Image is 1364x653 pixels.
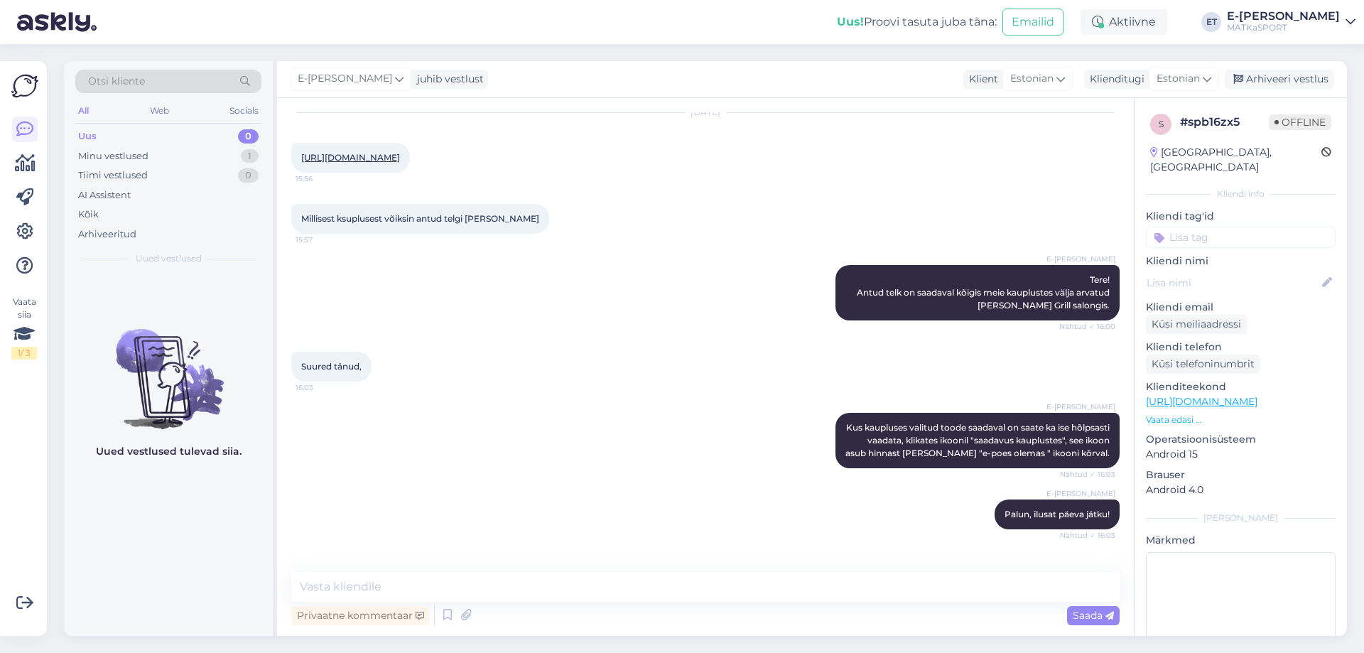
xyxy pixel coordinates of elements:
p: Kliendi telefon [1146,340,1336,355]
p: Brauser [1146,468,1336,482]
div: Socials [227,102,261,120]
span: Saada [1073,609,1114,622]
div: Privaatne kommentaar [291,606,430,625]
div: Tiimi vestlused [78,168,148,183]
div: Klient [963,72,998,87]
div: Klienditugi [1084,72,1144,87]
div: 0 [238,129,259,144]
span: Offline [1269,114,1331,130]
span: Tere! Antud telk on saadaval kõigis meie kauplustes välja arvatud [PERSON_NAME] Grill salongis. [857,274,1112,311]
input: Lisa nimi [1147,275,1319,291]
p: Operatsioonisüsteem [1146,432,1336,447]
b: Uus! [837,15,864,28]
span: s [1159,119,1164,129]
p: Android 15 [1146,447,1336,462]
p: Märkmed [1146,533,1336,548]
span: 16:03 [296,382,349,393]
span: Kus kaupluses valitud toode saadaval on saate ka ise hõlpsasti vaadata, klikates ikoonil "saadavu... [845,422,1112,458]
div: E-[PERSON_NAME] [1227,11,1340,22]
p: Android 4.0 [1146,482,1336,497]
img: No chats [64,303,273,431]
div: [GEOGRAPHIC_DATA], [GEOGRAPHIC_DATA] [1150,145,1321,175]
div: Minu vestlused [78,149,148,163]
p: Kliendi nimi [1146,254,1336,269]
span: E-[PERSON_NAME] [1046,401,1115,412]
div: Web [147,102,172,120]
span: Nähtud ✓ 16:00 [1059,321,1115,332]
a: [URL][DOMAIN_NAME] [1146,395,1257,408]
span: E-[PERSON_NAME] [1046,254,1115,264]
span: Otsi kliente [88,74,145,89]
span: Millisest ksuplusest võiksin antud telgi [PERSON_NAME] [301,213,539,224]
div: ET [1201,12,1221,32]
div: Proovi tasuta juba täna: [837,14,997,31]
div: 0 [238,168,259,183]
span: 15:57 [296,234,349,245]
div: All [75,102,92,120]
span: Estonian [1010,71,1054,87]
p: Kliendi email [1146,300,1336,315]
input: Lisa tag [1146,227,1336,248]
div: Kõik [78,207,99,222]
a: E-[PERSON_NAME]MATKaSPORT [1227,11,1355,33]
div: # spb16zx5 [1180,114,1269,131]
span: E-[PERSON_NAME] [298,71,392,87]
img: Askly Logo [11,72,38,99]
span: Suured tänud, [301,361,362,372]
div: Arhiveeri vestlus [1225,70,1334,89]
span: Nähtud ✓ 16:03 [1060,530,1115,541]
div: MATKaSPORT [1227,22,1340,33]
span: Nähtud ✓ 16:03 [1060,469,1115,480]
a: [URL][DOMAIN_NAME] [301,152,400,163]
div: AI Assistent [78,188,131,203]
span: Uued vestlused [136,252,202,265]
button: Emailid [1002,9,1063,36]
div: Küsi meiliaadressi [1146,315,1247,334]
div: 1 / 3 [11,347,37,360]
div: Aktiivne [1081,9,1167,35]
div: Vaata siia [11,296,37,360]
div: Uus [78,129,97,144]
p: Vaata edasi ... [1146,414,1336,426]
div: Küsi telefoninumbrit [1146,355,1260,374]
div: Kliendi info [1146,188,1336,200]
p: Uued vestlused tulevad siia. [96,444,242,459]
span: 15:56 [296,173,349,184]
span: E-[PERSON_NAME] [1046,488,1115,499]
span: Palun, ilusat päeva jätku! [1005,509,1110,519]
p: Kliendi tag'id [1146,209,1336,224]
span: Estonian [1157,71,1200,87]
div: [DATE] [291,106,1120,119]
div: Arhiveeritud [78,227,136,242]
div: 1 [241,149,259,163]
div: juhib vestlust [411,72,484,87]
p: Klienditeekond [1146,379,1336,394]
div: [PERSON_NAME] [1146,512,1336,524]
